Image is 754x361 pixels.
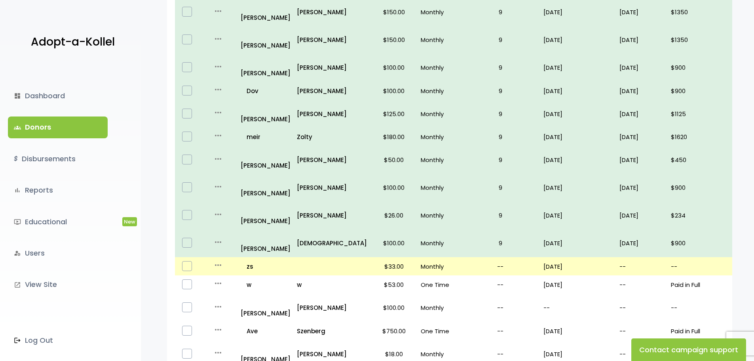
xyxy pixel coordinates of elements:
[297,34,367,45] a: [PERSON_NAME]
[619,34,665,45] p: [DATE]
[297,210,367,221] a: [PERSON_NAME]
[543,7,613,17] p: [DATE]
[619,109,665,119] p: [DATE]
[463,7,537,17] p: 9
[671,7,729,17] p: $1350
[241,261,291,272] a: zs
[463,238,537,248] p: 9
[213,325,223,334] i: more_horiz
[373,182,414,193] p: $100.00
[463,62,537,73] p: 9
[671,86,729,96] p: $900
[671,155,729,165] p: $450
[671,302,729,313] p: --
[421,349,457,359] p: Monthly
[671,34,729,45] p: $1350
[619,210,665,221] p: [DATE]
[421,279,457,290] p: One Time
[421,86,457,96] p: Monthly
[373,7,414,17] p: $150.00
[31,32,115,52] p: Adopt-a-Kollel
[421,261,457,272] p: Monthly
[463,349,537,359] p: --
[373,155,414,165] p: $50.00
[8,211,108,233] a: ondemand_videoEducationalNew
[241,2,291,23] a: [PERSON_NAME]
[297,132,367,142] a: Zolty
[241,297,291,319] a: [PERSON_NAME]
[619,349,665,359] p: --
[619,302,665,313] p: --
[671,238,729,248] p: $900
[463,34,537,45] p: 9
[671,109,729,119] p: $1125
[421,132,457,142] p: Monthly
[241,132,291,142] a: meir
[8,180,108,201] a: bar_chartReports
[373,34,414,45] p: $150.00
[297,279,367,290] p: w
[373,349,414,359] p: $18.00
[671,132,729,142] p: $1620
[671,182,729,193] p: $900
[8,117,108,138] a: groupsDonors
[543,109,613,119] p: [DATE]
[619,261,665,272] p: --
[543,86,613,96] p: [DATE]
[213,237,223,247] i: more_horiz
[213,6,223,16] i: more_horiz
[671,279,729,290] p: Paid in Full
[297,86,367,96] p: [PERSON_NAME]
[213,302,223,311] i: more_horiz
[297,302,367,313] p: [PERSON_NAME]
[297,326,367,336] a: Szenberg
[14,187,21,194] i: bar_chart
[373,210,414,221] p: $26.00
[297,349,367,359] a: [PERSON_NAME]
[543,210,613,221] p: [DATE]
[297,238,367,248] a: [DEMOGRAPHIC_DATA]
[543,34,613,45] p: [DATE]
[421,62,457,73] p: Monthly
[213,279,223,288] i: more_horiz
[373,326,414,336] p: $750.00
[14,124,21,131] span: groups
[241,29,291,51] a: [PERSON_NAME]
[241,279,291,290] a: w
[543,279,613,290] p: [DATE]
[14,281,21,288] i: launch
[297,155,367,165] a: [PERSON_NAME]
[463,210,537,221] p: 9
[631,338,746,361] button: Contact campaign support
[619,182,665,193] p: [DATE]
[421,182,457,193] p: Monthly
[421,7,457,17] p: Monthly
[373,238,414,248] p: $100.00
[463,132,537,142] p: 9
[297,182,367,193] p: [PERSON_NAME]
[241,149,291,171] a: [PERSON_NAME]
[463,326,537,336] p: --
[619,238,665,248] p: [DATE]
[421,155,457,165] p: Monthly
[241,57,291,78] a: [PERSON_NAME]
[619,326,665,336] p: --
[619,86,665,96] p: [DATE]
[241,326,291,336] p: Ave
[213,131,223,140] i: more_horiz
[463,109,537,119] p: 9
[241,205,291,226] p: [PERSON_NAME]
[543,302,613,313] p: --
[213,154,223,164] i: more_horiz
[373,86,414,96] p: $100.00
[241,103,291,124] a: [PERSON_NAME]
